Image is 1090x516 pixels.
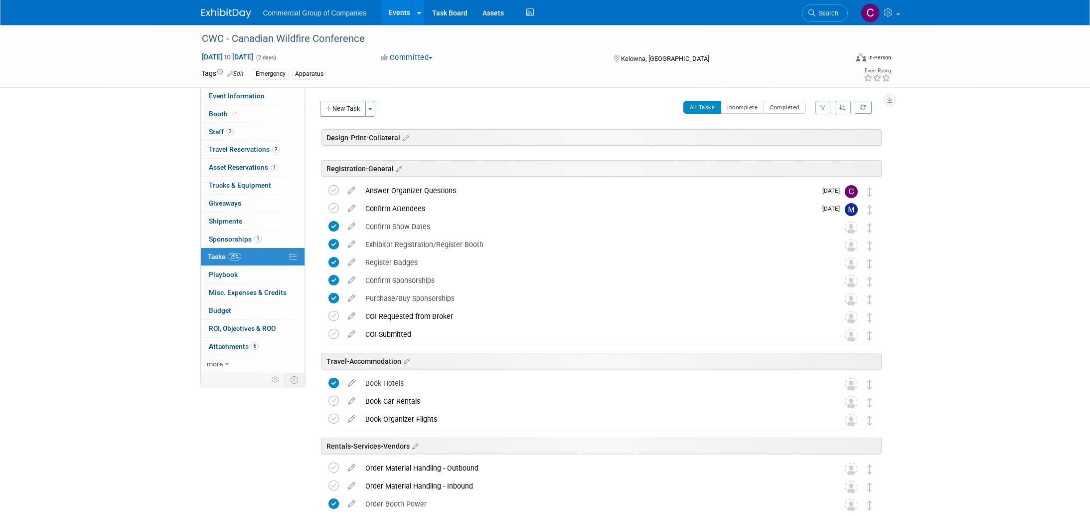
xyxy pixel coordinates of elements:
img: Cole Mattern [845,185,858,198]
td: Tags [201,68,244,80]
span: Shipments [209,217,242,225]
a: Search [802,4,848,22]
a: edit [343,312,360,321]
div: In-Person [868,54,891,61]
img: Unassigned [845,221,858,234]
a: Budget [201,302,305,319]
span: to [223,53,232,61]
span: Misc. Expenses & Credits [209,288,287,296]
button: All Tasks [683,101,722,114]
div: COI Submitted [360,326,825,343]
span: 25% [228,253,241,260]
span: 1 [271,164,278,171]
a: Edit sections [394,163,402,173]
span: Asset Reservations [209,163,278,171]
span: more [207,360,223,368]
div: Book Hotels [360,375,825,392]
span: Commercial Group of Companies [263,9,367,17]
button: Incomplete [721,101,764,114]
a: edit [343,379,360,388]
i: Move task [867,277,872,286]
i: Booth reservation complete [232,111,237,116]
span: [DATE] [822,205,845,212]
button: Completed [764,101,806,114]
div: Apparatus [292,69,326,79]
img: Unassigned [845,329,858,342]
a: Refresh [855,101,872,114]
a: Trucks & Equipment [201,177,305,194]
span: [DATE] [822,187,845,194]
a: Misc. Expenses & Credits [201,284,305,301]
span: [DATE] [DATE] [201,52,254,61]
img: Unassigned [845,275,858,288]
span: Travel Reservations [209,145,280,153]
a: edit [343,330,360,339]
a: more [201,355,305,373]
a: Shipments [201,213,305,230]
span: 2 [272,146,280,153]
a: edit [343,500,360,509]
div: Confirm Sponsorships [360,272,825,289]
div: Order Material Handling - Outbound [360,460,825,477]
div: Purchase/Buy Sponsorships [360,290,825,307]
span: Search [815,9,838,17]
a: edit [343,258,360,267]
i: Move task [867,416,872,425]
div: Emergency [253,69,289,79]
img: Cole Mattern [861,3,880,22]
a: Playbook [201,266,305,283]
div: Event Format [789,52,892,67]
img: Unassigned [845,257,858,270]
td: Toggle Event Tabs [284,373,305,386]
span: Trucks & Equipment [209,181,271,189]
i: Move task [867,483,872,492]
span: Sponsorships [209,235,262,243]
span: Attachments [209,342,259,350]
a: Asset Reservations1 [201,159,305,176]
div: Answer Organizer Questions [360,182,816,199]
a: edit [343,294,360,303]
button: Committed [377,52,437,63]
a: Sponsorships1 [201,231,305,248]
div: Order Booth Power [360,496,825,513]
span: (2 days) [255,54,276,61]
a: ROI, Objectives & ROO [201,320,305,337]
div: Exhibitor Registration/Register Booth [360,236,825,253]
i: Move task [867,313,872,322]
a: Tasks25% [201,248,305,265]
i: Move task [867,331,872,340]
a: Event Information [201,87,305,105]
span: ROI, Objectives & ROO [209,324,276,332]
a: edit [343,415,360,424]
span: 1 [254,235,262,243]
img: Format-Inperson.png [856,53,866,61]
a: Edit sections [401,356,410,366]
i: Move task [867,380,872,389]
div: Confirm Attendees [360,200,816,217]
a: edit [343,240,360,249]
div: Book Car Rentals [360,393,825,410]
img: ExhibitDay [201,8,251,18]
span: 6 [251,342,259,350]
span: Booth [209,110,239,118]
span: 3 [226,128,234,135]
a: Edit sections [410,441,418,451]
i: Move task [867,187,872,197]
td: Personalize Event Tab Strip [267,373,285,386]
img: Unassigned [845,239,858,252]
img: Mike Feduniw [845,203,858,216]
a: Travel Reservations2 [201,141,305,158]
img: Unassigned [845,463,858,476]
span: Kelowna, [GEOGRAPHIC_DATA] [621,55,709,62]
span: Playbook [209,270,238,278]
div: Design-Print-Collateral [321,129,882,146]
i: Move task [867,295,872,304]
span: Tasks [208,253,241,260]
i: Move task [867,205,872,215]
a: Attachments6 [201,338,305,355]
a: Giveaways [201,195,305,212]
button: New Task [320,101,366,117]
i: Move task [867,241,872,251]
div: Rentals-Services-Vendors [321,438,882,454]
i: Move task [867,259,872,268]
